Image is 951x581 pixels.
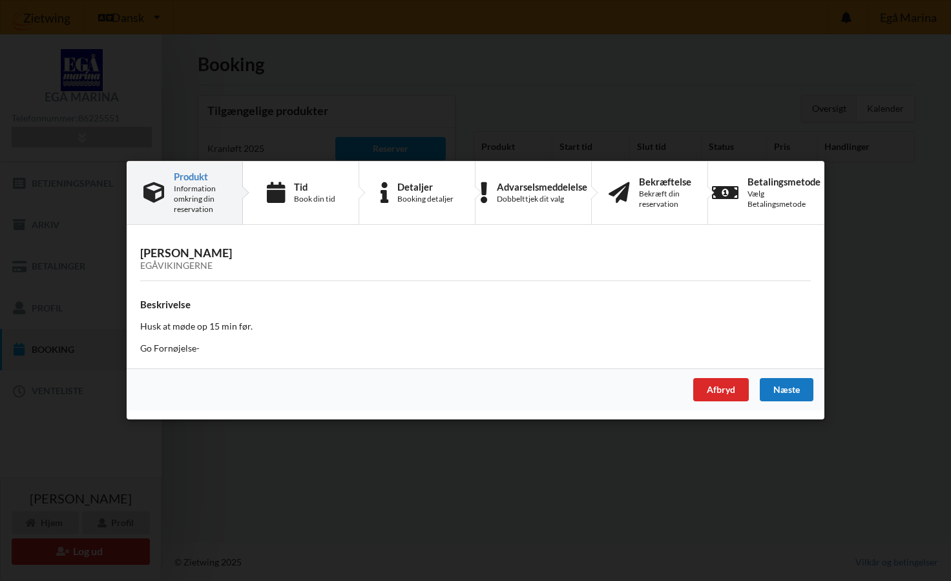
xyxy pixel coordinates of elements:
div: Dobbelttjek dit valg [497,194,587,204]
div: Bekræftelse [639,176,691,187]
p: Go Fornøjelse- [140,343,811,355]
h3: [PERSON_NAME] [140,246,811,272]
div: Næste [760,379,813,402]
div: Bekræft din reservation [639,189,691,209]
div: Produkt [174,171,225,182]
div: Tid [294,182,335,192]
div: Vælg Betalingsmetode [747,189,820,209]
p: Husk at møde op 15 min før. [140,321,811,333]
div: Book din tid [294,194,335,204]
div: Afbryd [693,379,749,402]
div: Egåvikingerne [140,261,811,272]
div: Advarselsmeddelelse [497,182,587,192]
div: Information omkring din reservation [174,184,225,215]
div: Detaljer [397,182,454,192]
div: Booking detaljer [397,194,454,204]
div: Betalingsmetode [747,176,820,187]
h4: Beskrivelse [140,299,811,311]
